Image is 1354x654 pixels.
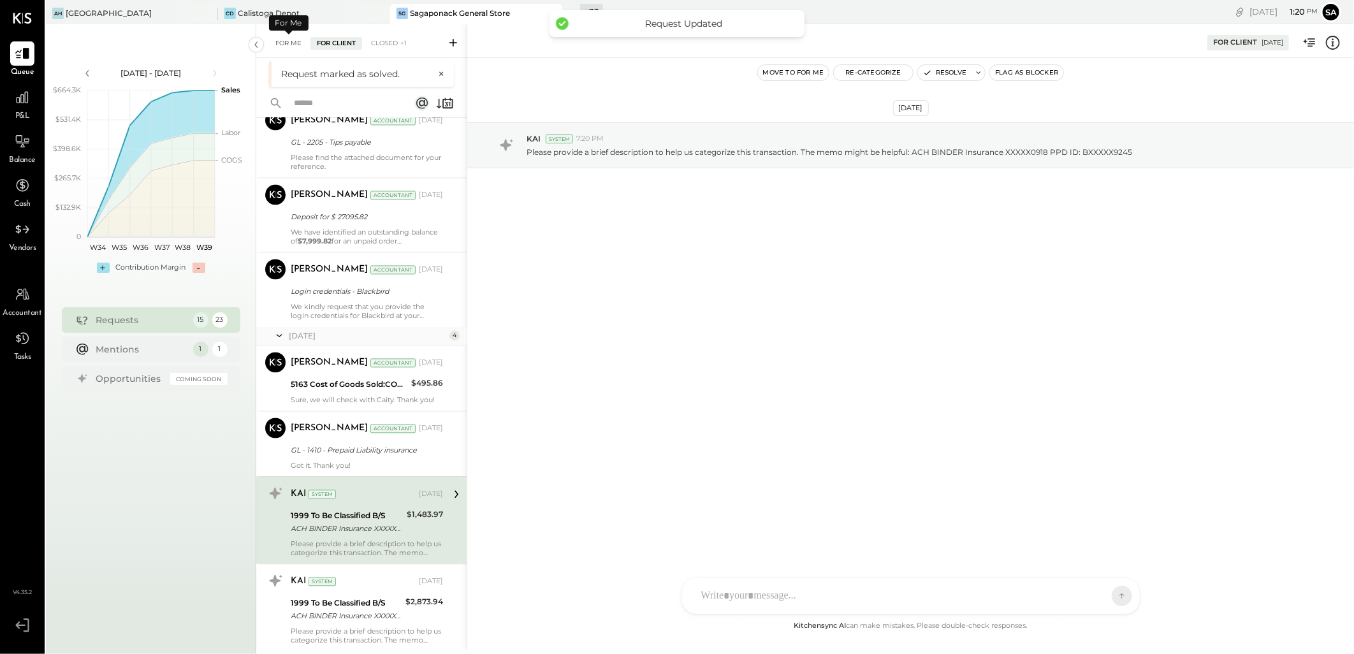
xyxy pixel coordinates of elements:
[1,85,44,122] a: P&L
[52,8,64,19] div: AH
[580,4,603,20] div: + 32
[309,490,336,499] div: System
[96,314,187,326] div: Requests
[1,217,44,254] a: Vendors
[212,312,228,328] div: 23
[269,37,308,50] div: For Me
[224,8,236,19] div: CD
[546,134,573,143] div: System
[1,41,44,78] a: Queue
[193,342,208,357] div: 1
[990,65,1063,80] button: Flag as Blocker
[298,237,331,246] strong: $7,999.82
[221,156,242,164] text: COGS
[419,490,443,500] div: [DATE]
[291,576,306,588] div: KAI
[370,266,416,275] div: Accountant
[291,627,443,645] div: Please provide a brief description to help us categorize this transaction. The memo might be help...
[405,596,443,609] div: $2,873.94
[1,282,44,319] a: Accountant
[291,396,443,405] div: Sure, we will check with Caity. Thank you!
[221,85,240,94] text: Sales
[291,540,443,558] div: Please provide a brief description to help us categorize this transaction. The memo might be help...
[310,37,362,50] div: For Client
[370,191,416,200] div: Accountant
[76,232,81,241] text: 0
[291,461,443,470] div: Got it. Thank you!
[419,424,443,434] div: [DATE]
[575,18,792,29] div: Request Updated
[112,243,127,252] text: W35
[291,597,402,610] div: 1999 To Be Classified B/S
[14,352,31,363] span: Tasks
[55,115,81,124] text: $531.4K
[175,243,191,252] text: W38
[238,8,300,18] div: Calistoga Depot
[193,312,208,328] div: 15
[1213,38,1257,48] div: For Client
[53,144,81,153] text: $398.6K
[291,303,443,321] div: We kindly request that you provide the login credentials for Blackbird at your earliest convenien...
[400,39,407,48] span: +1
[370,359,416,368] div: Accountant
[221,128,240,137] text: Labor
[411,377,443,390] div: $495.86
[291,423,368,435] div: [PERSON_NAME]
[1321,2,1341,22] button: Sa
[291,488,306,501] div: KAI
[370,425,416,433] div: Accountant
[1262,38,1283,47] div: [DATE]
[291,286,439,298] div: Login credentials - Blackbird
[1,173,44,210] a: Cash
[1,326,44,363] a: Tasks
[170,373,228,385] div: Coming Soon
[291,189,368,202] div: [PERSON_NAME]
[893,100,929,116] div: [DATE]
[291,154,443,171] div: Please find the attached document for your reference.
[9,243,36,254] span: Vendors
[96,343,187,356] div: Mentions
[97,68,205,78] div: [DATE] - [DATE]
[96,372,164,385] div: Opportunities
[291,228,443,246] div: We have identified an outstanding balance of for an unpaid order dated . Could you please confirm...
[97,263,110,273] div: +
[132,243,148,252] text: W36
[3,308,42,319] span: Accountant
[212,342,228,357] div: 1
[449,331,460,341] div: 4
[54,173,81,182] text: $265.7K
[291,264,368,277] div: [PERSON_NAME]
[419,116,443,126] div: [DATE]
[291,510,403,523] div: 1999 To Be Classified B/S
[419,191,443,201] div: [DATE]
[291,115,368,127] div: [PERSON_NAME]
[15,111,30,122] span: P&L
[1249,6,1318,18] div: [DATE]
[365,37,413,50] div: Closed
[289,331,446,342] div: [DATE]
[1234,5,1246,18] div: copy link
[196,243,212,252] text: W39
[918,65,972,80] button: Resolve
[66,8,152,18] div: [GEOGRAPHIC_DATA]
[291,523,403,535] div: ACH BINDER Insurance XXXXX0918 PPD ID: BXXXXX9245
[407,509,443,521] div: $1,483.97
[291,357,368,370] div: [PERSON_NAME]
[11,67,34,78] span: Queue
[410,8,510,18] div: Sagaponack General Store
[291,379,407,391] div: 5163 Cost of Goods Sold:COGS, Beverage:COGS, Coffee Bar
[55,203,81,212] text: $132.9K
[281,68,432,80] div: Request marked as solved.
[834,65,913,80] button: Re-Categorize
[53,85,81,94] text: $664.3K
[527,147,1132,157] p: Please provide a brief description to help us categorize this transaction. The memo might be help...
[432,68,444,80] button: ×
[291,610,402,623] div: ACH BINDER Insurance XXXXX0918 PPD ID: BXXXXX9245
[370,117,416,126] div: Accountant
[758,65,829,80] button: Move to for me
[116,263,186,273] div: Contribution Margin
[1,129,44,166] a: Balance
[269,15,309,31] div: For Me
[9,155,36,166] span: Balance
[90,243,106,252] text: W34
